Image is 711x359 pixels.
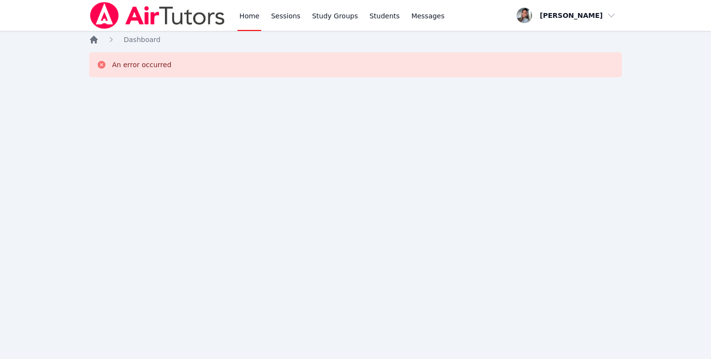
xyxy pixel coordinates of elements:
a: Dashboard [124,35,161,44]
img: Air Tutors [89,2,226,29]
nav: Breadcrumb [89,35,622,44]
span: Dashboard [124,36,161,43]
div: An error occurred [112,60,172,70]
span: Messages [411,11,444,21]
